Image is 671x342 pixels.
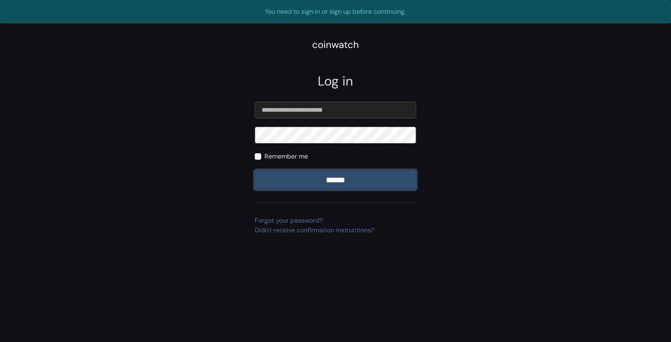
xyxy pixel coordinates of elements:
[255,226,374,234] a: Didn't receive confirmation instructions?
[312,38,359,52] div: coinwatch
[312,42,359,50] a: coinwatch
[255,216,323,225] a: Forgot your password?
[264,152,308,161] label: Remember me
[255,73,416,89] h2: Log in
